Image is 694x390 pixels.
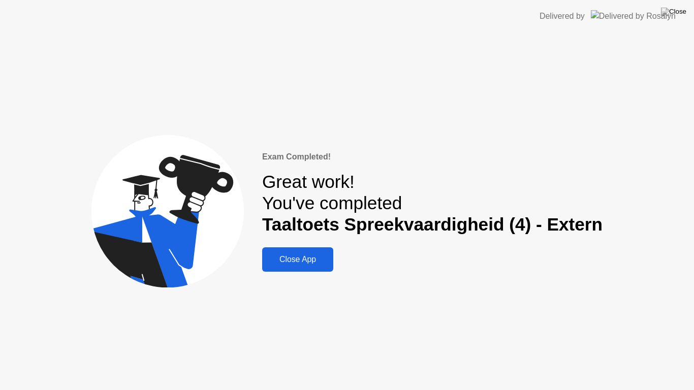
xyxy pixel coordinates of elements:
[540,10,585,22] div: Delivered by
[262,171,603,236] div: Great work! You've completed
[591,10,676,22] img: Delivered by Rosalyn
[265,255,330,264] div: Close App
[262,151,603,163] div: Exam Completed!
[661,8,686,16] img: Close
[262,214,603,234] b: Taaltoets Spreekvaardigheid (4) - Extern
[262,247,333,272] button: Close App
